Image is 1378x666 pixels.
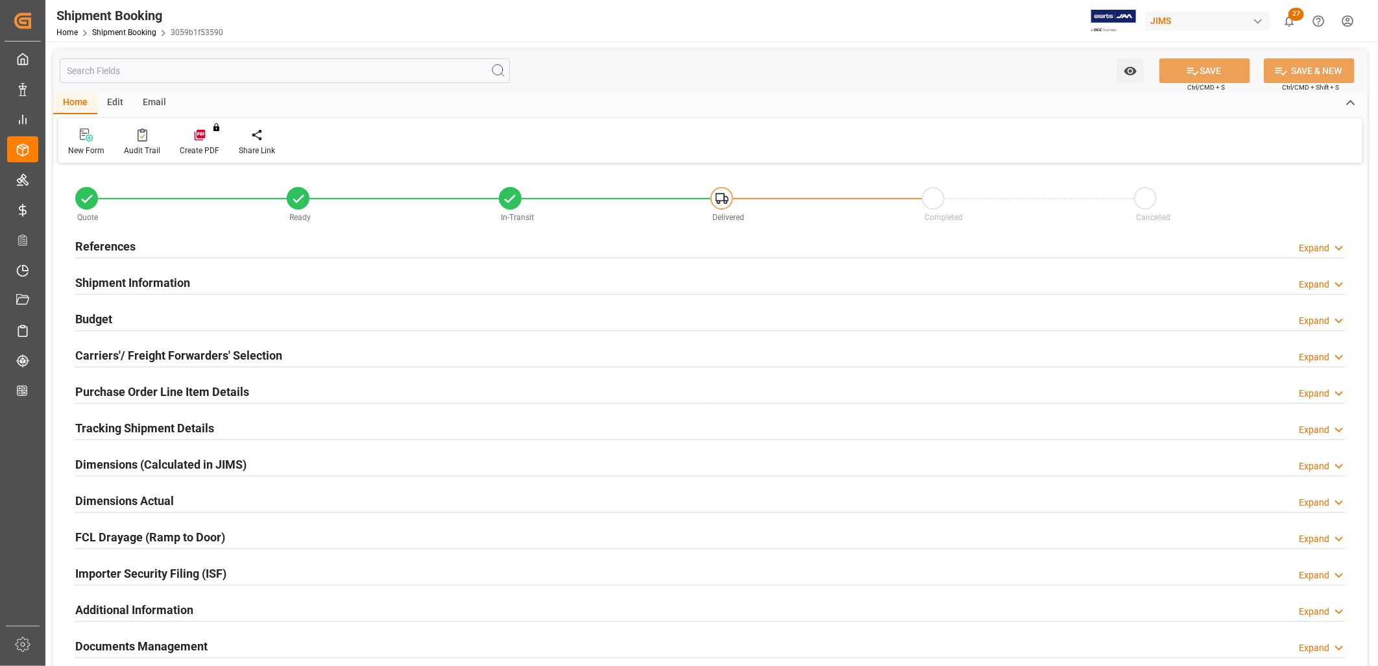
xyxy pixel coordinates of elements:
span: Completed [925,213,963,222]
span: In-Transit [501,213,534,222]
div: JIMS [1145,12,1270,31]
h2: FCL Drayage (Ramp to Door) [75,528,225,546]
h2: References [75,238,136,255]
button: SAVE & NEW [1264,58,1355,83]
h2: Dimensions Actual [75,492,174,510]
div: Expand [1299,569,1329,582]
h2: Documents Management [75,637,208,655]
div: Expand [1299,641,1329,655]
div: Expand [1299,351,1329,364]
h2: Carriers'/ Freight Forwarders' Selection [75,347,282,364]
div: Expand [1299,314,1329,328]
div: Expand [1299,605,1329,619]
div: Expand [1299,423,1329,437]
h2: Dimensions (Calculated in JIMS) [75,456,247,473]
span: Quote [78,213,99,222]
div: Edit [97,92,133,114]
button: show 27 new notifications [1275,6,1304,36]
button: JIMS [1145,8,1275,33]
button: SAVE [1159,58,1250,83]
input: Search Fields [60,58,510,83]
div: Expand [1299,278,1329,291]
span: Delivered [712,213,744,222]
h2: Importer Security Filing (ISF) [75,565,226,582]
span: Ctrl/CMD + Shift + S [1282,82,1339,92]
div: Audit Trail [124,145,160,156]
a: Home [56,28,78,37]
h2: Shipment Information [75,274,190,291]
h2: Purchase Order Line Item Details [75,383,249,401]
div: Expand [1299,241,1329,255]
span: Cancelled [1136,213,1170,222]
div: Expand [1299,387,1329,401]
div: Share Link [239,145,275,156]
h2: Budget [75,310,112,328]
div: Shipment Booking [56,6,223,25]
a: Shipment Booking [92,28,156,37]
div: Home [53,92,97,114]
span: Ready [289,213,311,222]
div: Expand [1299,460,1329,473]
div: Expand [1299,532,1329,546]
button: Help Center [1304,6,1333,36]
div: New Form [68,145,104,156]
span: 27 [1288,8,1304,21]
span: Ctrl/CMD + S [1187,82,1225,92]
h2: Tracking Shipment Details [75,419,214,437]
div: Email [133,92,176,114]
div: Expand [1299,496,1329,510]
img: Exertis%20JAM%20-%20Email%20Logo.jpg_1722504956.jpg [1091,10,1136,32]
h2: Additional Information [75,601,193,619]
button: open menu [1117,58,1144,83]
